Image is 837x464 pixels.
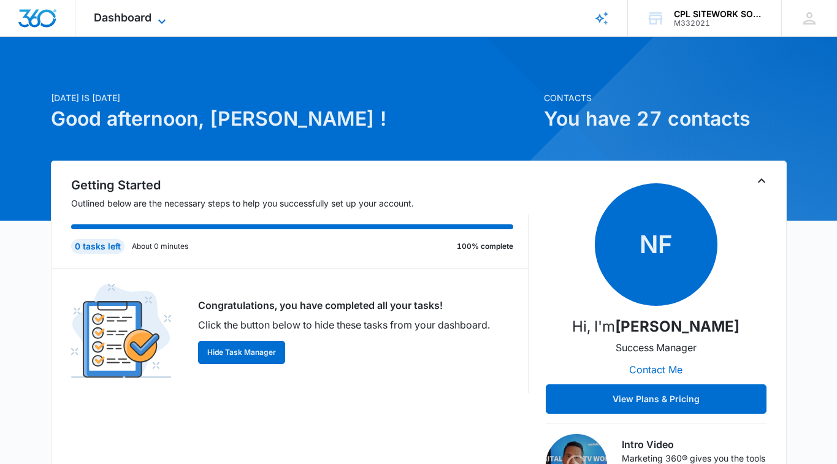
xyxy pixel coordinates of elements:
p: Congratulations, you have completed all your tasks! [198,298,490,313]
h2: Getting Started [71,176,529,194]
p: Outlined below are the necessary steps to help you successfully set up your account. [71,197,529,210]
span: NF [595,183,717,306]
span: Dashboard [94,11,151,24]
div: account name [674,9,763,19]
p: Success Manager [616,340,697,355]
p: Hi, I'm [572,316,740,338]
p: [DATE] is [DATE] [51,91,537,104]
button: Toggle Collapse [754,173,769,188]
p: 100% complete [457,241,513,252]
button: Contact Me [617,355,695,384]
p: Click the button below to hide these tasks from your dashboard. [198,318,490,332]
strong: [PERSON_NAME] [615,318,740,335]
div: account id [674,19,763,28]
div: 0 tasks left [71,239,124,254]
h1: You have 27 contacts [544,104,787,134]
button: Hide Task Manager [198,341,285,364]
button: View Plans & Pricing [546,384,766,414]
h3: Intro Video [622,437,766,452]
p: Contacts [544,91,787,104]
p: About 0 minutes [132,241,188,252]
h1: Good afternoon, [PERSON_NAME] ! [51,104,537,134]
